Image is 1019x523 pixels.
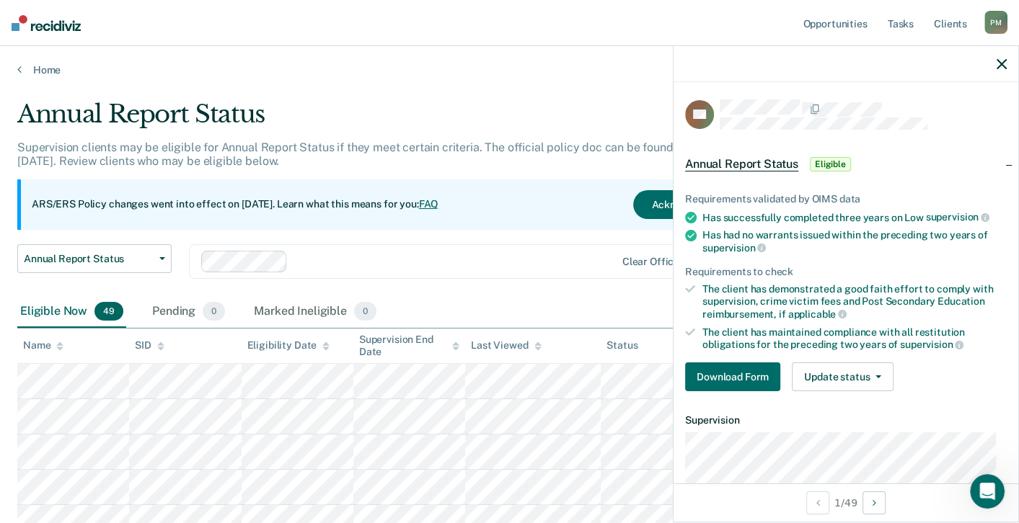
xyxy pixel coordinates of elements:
[810,157,851,171] span: Eligible
[900,339,963,350] span: supervision
[685,362,780,391] button: Download Form
[32,197,438,212] p: ARS/ERS Policy changes went into effect on [DATE]. Learn what this means for you:
[606,339,638,352] div: Status
[622,256,689,268] div: Clear officers
[149,296,228,328] div: Pending
[863,491,886,514] button: Next Opportunity
[702,229,1007,254] div: Has had no warrants issued within the preceding two years of
[970,474,1005,509] iframe: Intercom live chat
[685,193,1007,205] div: Requirements validated by OIMS data
[806,491,829,514] button: Previous Opportunity
[788,308,847,320] span: applicable
[926,211,989,223] span: supervision
[17,140,743,168] p: Supervision clients may be eligible for Annual Report Status if they meet certain criteria. The o...
[674,141,1018,187] div: Annual Report StatusEligible
[702,242,766,254] span: supervision
[419,198,439,210] a: FAQ
[203,302,225,321] span: 0
[23,339,63,352] div: Name
[702,283,1007,320] div: The client has demonstrated a good faith effort to comply with supervision, crime victim fees and...
[685,414,1007,426] dt: Supervision
[354,302,376,321] span: 0
[702,326,1007,351] div: The client has maintained compliance with all restitution obligations for the preceding two years of
[251,296,379,328] div: Marked Ineligible
[702,211,1007,224] div: Has successfully completed three years on Low
[12,15,81,31] img: Recidiviz
[17,99,782,140] div: Annual Report Status
[24,253,154,265] span: Annual Report Status
[984,11,1007,34] div: P M
[633,190,770,219] button: Acknowledge & Close
[359,334,459,358] div: Supervision End Date
[135,339,164,352] div: SID
[674,483,1018,522] div: 1 / 49
[247,339,330,352] div: Eligibility Date
[471,339,541,352] div: Last Viewed
[685,157,798,171] span: Annual Report Status
[792,362,894,391] button: Update status
[94,302,123,321] span: 49
[17,296,126,328] div: Eligible Now
[685,362,786,391] a: Navigate to form link
[685,266,1007,278] div: Requirements to check
[17,63,1002,76] a: Home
